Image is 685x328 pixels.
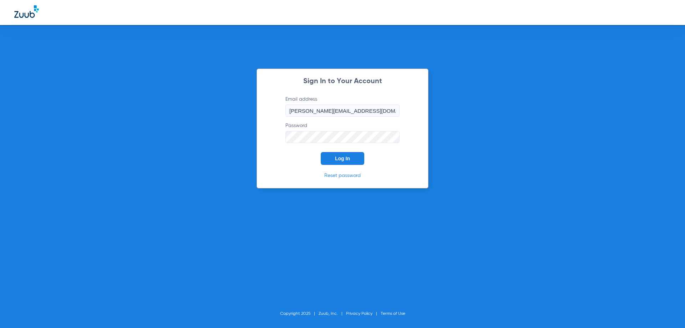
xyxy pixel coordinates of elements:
label: Email address [285,96,400,117]
img: Zuub Logo [14,5,39,18]
li: Copyright 2025 [280,310,319,317]
a: Reset password [324,173,361,178]
label: Password [285,122,400,143]
h2: Sign In to Your Account [275,78,410,85]
a: Privacy Policy [346,312,372,316]
button: Log In [321,152,364,165]
a: Terms of Use [381,312,405,316]
li: Zuub, Inc. [319,310,346,317]
span: Log In [335,156,350,161]
input: Password [285,131,400,143]
input: Email address [285,105,400,117]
